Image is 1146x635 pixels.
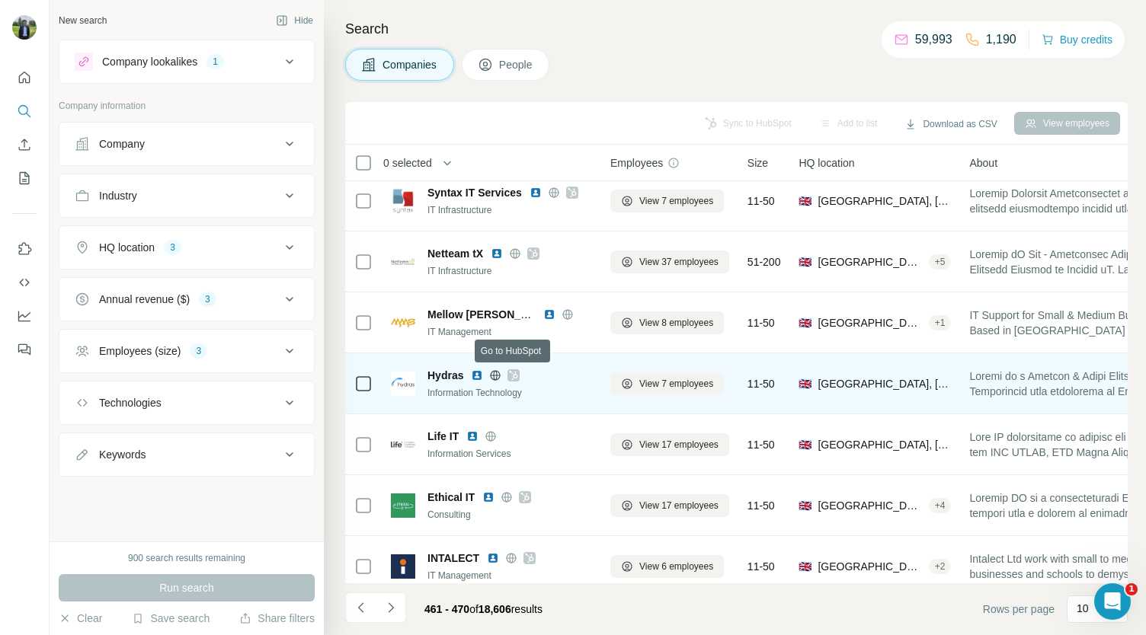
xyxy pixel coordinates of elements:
[747,437,775,452] span: 11-50
[639,499,719,512] span: View 17 employees
[610,250,729,273] button: View 37 employees
[59,229,314,266] button: HQ location3
[487,552,499,564] img: LinkedIn logo
[99,447,146,462] div: Keywords
[610,555,724,578] button: View 6 employees
[59,333,314,369] button: Employees (size)3
[427,429,459,444] span: Life IT
[427,550,479,566] span: INTALECT
[799,254,811,270] span: 🇬🇧
[12,235,37,263] button: Use Surfe on LinkedIn
[747,193,775,209] span: 11-50
[12,302,37,330] button: Dashboard
[391,189,415,213] img: Logo of Syntax IT Services
[427,490,475,505] span: Ethical IT
[427,447,592,461] div: Information Services
[99,188,137,203] div: Industry
[102,54,197,69] div: Company lookalikes
[929,255,952,269] div: + 5
[427,508,592,522] div: Consulting
[499,57,534,72] span: People
[639,255,719,269] span: View 37 employees
[469,603,479,615] span: of
[1042,29,1112,50] button: Buy credits
[12,336,37,363] button: Feedback
[543,308,555,321] img: LinkedIn logo
[427,203,592,217] div: IT Infrastructure
[894,113,1007,136] button: Download as CSV
[818,376,951,391] span: [GEOGRAPHIC_DATA], [GEOGRAPHIC_DATA]
[818,498,922,513] span: [GEOGRAPHIC_DATA], [GEOGRAPHIC_DATA], [GEOGRAPHIC_DATA]
[12,64,37,91] button: Quick start
[59,126,314,162] button: Company
[427,325,592,339] div: IT Management
[190,344,207,358] div: 3
[427,386,592,400] div: Information Technology
[199,292,216,306] div: 3
[610,433,729,456] button: View 17 employees
[12,15,37,40] img: Avatar
[482,491,495,503] img: LinkedIn logo
[466,430,479,442] img: LinkedIn logo
[610,494,729,517] button: View 17 employees
[639,194,713,208] span: View 7 employees
[206,55,224,69] div: 1
[345,18,1128,40] h4: Search
[12,131,37,158] button: Enrich CSV
[1077,601,1089,616] p: 10
[12,97,37,125] button: Search
[383,57,438,72] span: Companies
[345,592,376,623] button: Navigate to previous page
[427,246,483,261] span: Netteam tX
[639,316,713,330] span: View 8 employees
[639,438,719,452] span: View 17 employees
[747,559,775,574] span: 11-50
[239,611,315,626] button: Share filters
[639,560,713,573] span: View 6 employees
[747,155,768,171] span: Size
[391,493,415,518] img: Logo of Ethical IT
[391,372,415,396] img: Logo of Hydras
[747,376,775,391] span: 11-50
[799,155,854,171] span: HQ location
[59,385,314,421] button: Technologies
[471,369,483,381] img: LinkedIn logo
[99,240,155,255] div: HQ location
[59,177,314,214] button: Industry
[929,499,952,512] div: + 4
[818,254,922,270] span: [GEOGRAPHIC_DATA], [GEOGRAPHIC_DATA], [GEOGRAPHIC_DATA]
[799,315,811,330] span: 🇬🇧
[799,559,811,574] span: 🇬🇧
[983,601,1055,617] span: Rows per page
[915,30,952,49] p: 59,993
[530,187,542,199] img: LinkedIn logo
[818,437,951,452] span: [GEOGRAPHIC_DATA], [GEOGRAPHIC_DATA]|[GEOGRAPHIC_DATA]|[GEOGRAPHIC_DATA] ([GEOGRAPHIC_DATA])|[GEO...
[59,436,314,473] button: Keywords
[391,554,415,579] img: Logo of INTALECT
[799,376,811,391] span: 🇬🇧
[747,254,781,270] span: 51-200
[479,603,511,615] span: 18,606
[391,432,415,457] img: Logo of Life IT
[799,498,811,513] span: 🇬🇧
[427,569,592,582] div: IT Management
[799,193,811,209] span: 🇬🇧
[610,155,663,171] span: Employees
[427,264,592,278] div: IT Infrastructure
[12,269,37,296] button: Use Surfe API
[59,281,314,317] button: Annual revenue ($)3
[610,190,724,212] button: View 7 employees
[427,185,522,200] span: Syntax IT Services
[376,592,406,623] button: Navigate to next page
[491,247,503,260] img: LinkedIn logo
[747,498,775,513] span: 11-50
[265,9,324,32] button: Hide
[391,250,415,274] img: Logo of Netteam tX
[391,311,415,335] img: Logo of Mellow Marsh Software
[132,611,210,626] button: Save search
[164,241,181,254] div: 3
[59,14,107,27] div: New search
[99,292,190,307] div: Annual revenue ($)
[99,343,181,359] div: Employees (size)
[818,315,922,330] span: [GEOGRAPHIC_DATA], [GEOGRAPHIC_DATA], [GEOGRAPHIC_DATA]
